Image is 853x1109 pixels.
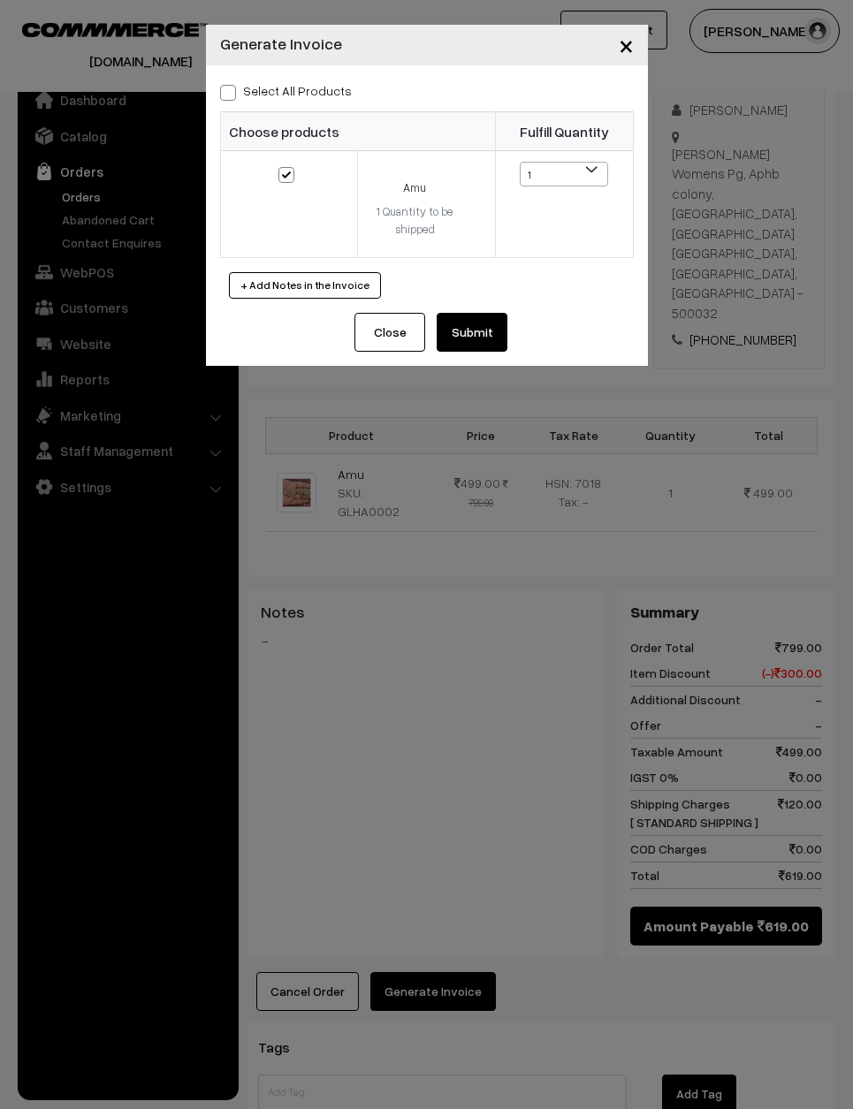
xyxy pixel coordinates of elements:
label: Select all Products [220,81,352,100]
span: × [619,28,634,61]
button: Close [354,313,425,352]
h4: Generate Invoice [220,32,342,56]
button: + Add Notes in the Invoice [229,272,381,299]
div: Amu [369,179,461,197]
th: Fulfill Quantity [495,112,633,151]
th: Choose products [220,112,495,151]
div: 1 Quantity to be shipped [369,203,461,238]
span: 1 [521,163,607,187]
span: 1 [520,162,608,186]
button: Close [605,18,648,72]
button: Submit [437,313,507,352]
